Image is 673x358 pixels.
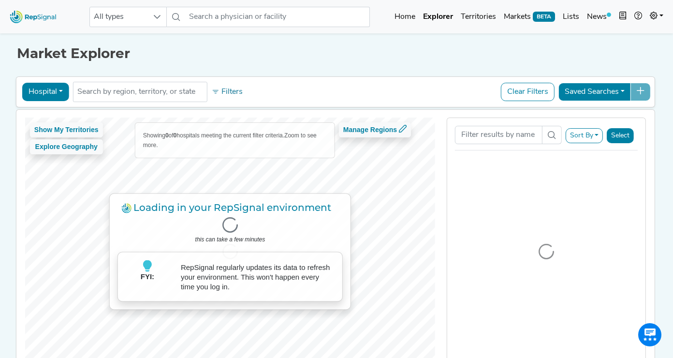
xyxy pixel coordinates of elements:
[165,132,169,139] b: 0
[174,132,177,139] b: 0
[117,202,343,213] h3: Loading in your RepSignal environment
[501,83,555,101] button: Clear Filters
[22,83,69,101] button: Hospital
[559,7,583,27] a: Lists
[126,272,169,294] p: FYI:
[181,262,335,291] p: RepSignal regularly updates its data to refresh your environment. This won't happen every time yo...
[90,7,148,27] span: All types
[185,7,370,27] input: Search a physician or facility
[583,7,615,27] a: News
[143,132,284,139] span: Showing of hospitals meeting the current filter criteria.
[30,139,103,154] button: Explore Geography
[142,260,153,272] img: lightbulb
[419,7,457,27] a: Explorer
[143,132,317,149] span: Zoom to see more.
[615,7,630,27] button: Intel Book
[457,7,500,27] a: Territories
[533,12,555,21] span: BETA
[339,122,411,137] button: Manage Regions
[391,7,419,27] a: Home
[500,7,559,27] a: MarketsBETA
[117,235,343,244] p: this can take a few minutes
[77,86,203,98] input: Search by region, territory, or state
[558,83,631,101] button: Saved Searches
[209,84,245,100] button: Filters
[17,45,656,62] h1: Market Explorer
[30,122,103,137] button: Show My Territories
